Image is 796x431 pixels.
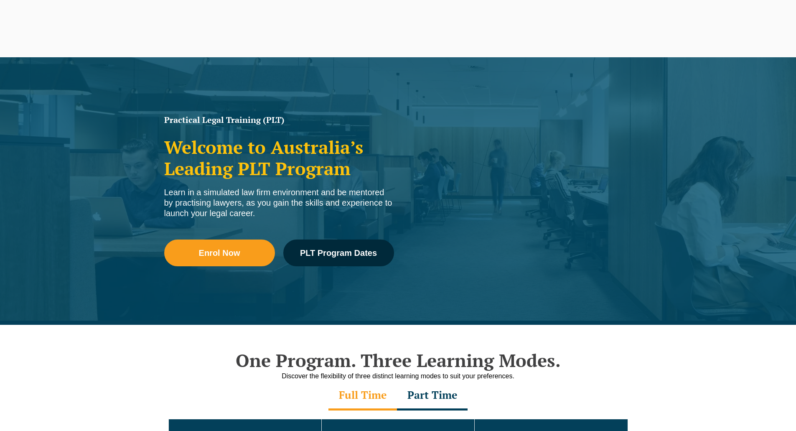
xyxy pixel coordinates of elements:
[164,187,394,219] div: Learn in a simulated law firm environment and be mentored by practising lawyers, as you gain the ...
[283,240,394,266] a: PLT Program Dates
[164,137,394,179] h2: Welcome to Australia’s Leading PLT Program
[160,350,636,371] h2: One Program. Three Learning Modes.
[300,249,377,257] span: PLT Program Dates
[328,381,397,411] div: Full Time
[160,371,636,381] div: Discover the flexibility of three distinct learning modes to suit your preferences.
[397,381,468,411] div: Part Time
[164,116,394,124] h1: Practical Legal Training (PLT)
[164,240,275,266] a: Enrol Now
[199,249,240,257] span: Enrol Now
